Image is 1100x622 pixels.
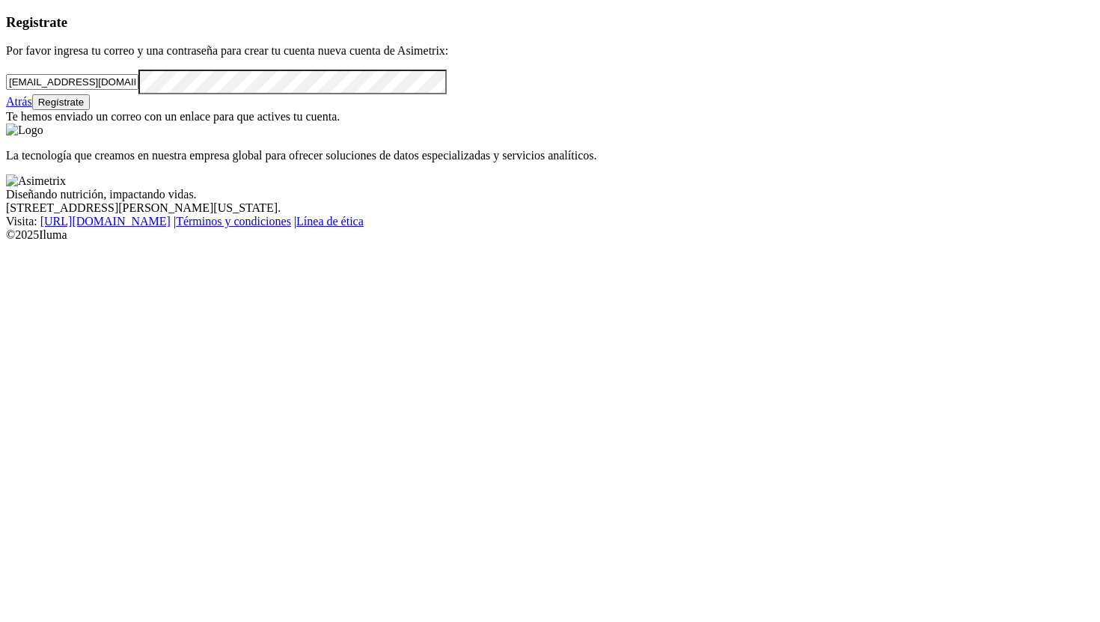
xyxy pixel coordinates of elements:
[40,215,171,228] a: [URL][DOMAIN_NAME]
[296,215,364,228] a: Línea de ética
[6,201,1094,215] div: [STREET_ADDRESS][PERSON_NAME][US_STATE].
[6,124,43,137] img: Logo
[6,174,66,188] img: Asimetrix
[6,95,32,108] a: Atrás
[6,149,1094,162] p: La tecnología que creamos en nuestra empresa global para ofrecer soluciones de datos especializad...
[6,44,1094,58] p: Por favor ingresa tu correo y una contraseña para crear tu cuenta nueva cuenta de Asimetrix:
[6,14,1094,31] h3: Registrate
[6,215,1094,228] div: Visita : | |
[176,215,291,228] a: Términos y condiciones
[6,110,1094,124] div: Te hemos enviado un correo con un enlace para que actives tu cuenta.
[6,74,138,90] input: Tu correo
[6,188,1094,201] div: Diseñando nutrición, impactando vidas.
[6,228,1094,242] div: © 2025 Iluma
[32,94,91,110] button: Regístrate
